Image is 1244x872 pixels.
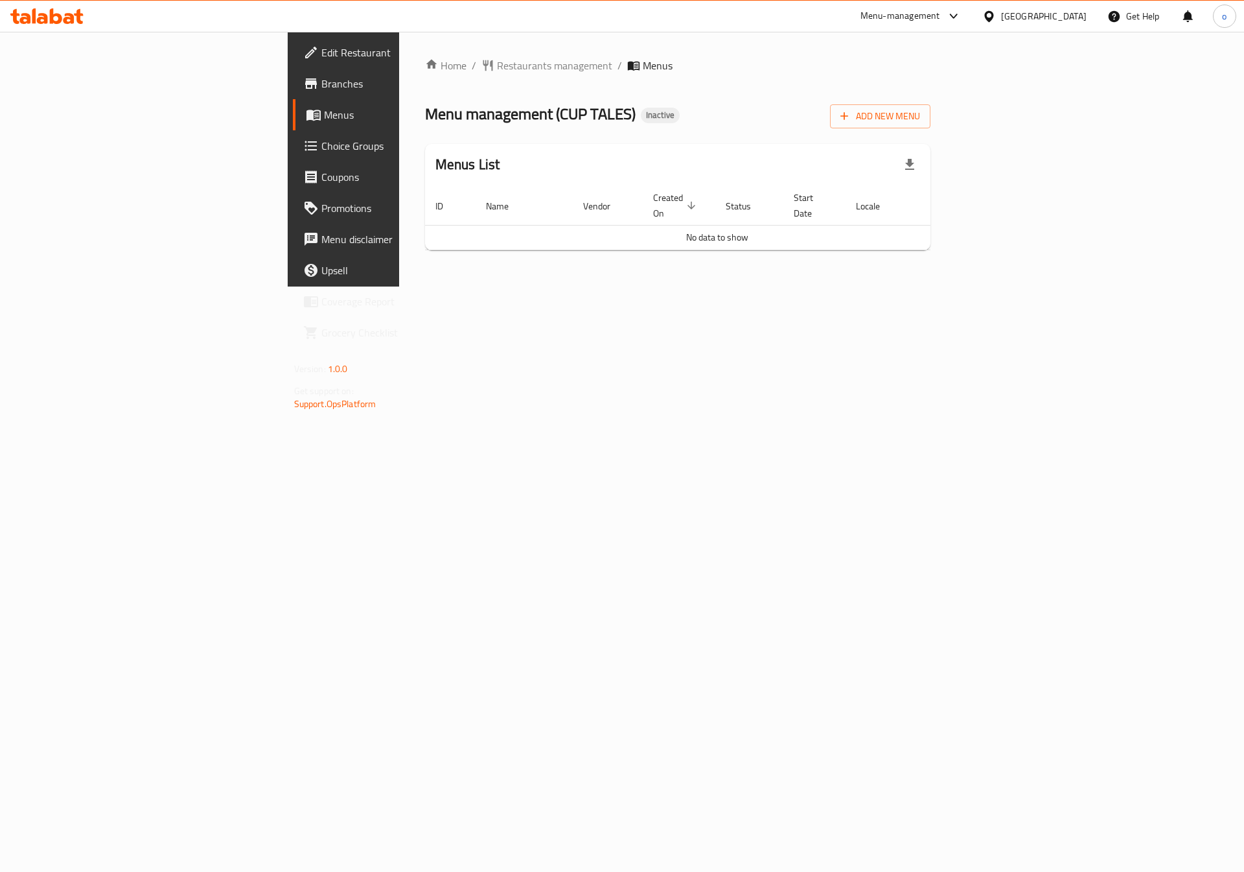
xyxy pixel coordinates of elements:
span: Upsell [321,263,485,278]
span: Menus [643,58,673,73]
div: Export file [894,149,925,180]
span: Created On [653,190,700,221]
a: Choice Groups [293,130,496,161]
a: Upsell [293,255,496,286]
a: Edit Restaurant [293,37,496,68]
span: Choice Groups [321,138,485,154]
table: enhanced table [425,186,1009,250]
span: Add New Menu [840,108,920,124]
div: Inactive [641,108,680,123]
span: o [1222,9,1227,23]
th: Actions [912,186,1009,226]
a: Grocery Checklist [293,317,496,348]
span: Inactive [641,110,680,121]
span: Edit Restaurant [321,45,485,60]
button: Add New Menu [830,104,930,128]
a: Support.OpsPlatform [294,395,376,412]
span: Vendor [583,198,627,214]
span: Menu management ( CUP TALES ) [425,99,636,128]
span: Menu disclaimer [321,231,485,247]
span: Coupons [321,169,485,185]
span: Start Date [794,190,830,221]
li: / [617,58,622,73]
a: Promotions [293,193,496,224]
span: Restaurants management [497,58,612,73]
a: Menu disclaimer [293,224,496,255]
a: Branches [293,68,496,99]
span: No data to show [686,229,748,246]
span: Locale [856,198,897,214]
span: Coverage Report [321,294,485,309]
a: Coverage Report [293,286,496,317]
span: 1.0.0 [328,360,348,377]
div: Menu-management [860,8,940,24]
span: Menus [324,107,485,123]
nav: breadcrumb [425,58,931,73]
h2: Menus List [435,155,500,174]
a: Restaurants management [481,58,612,73]
span: Get support on: [294,383,354,399]
span: Status [726,198,768,214]
div: [GEOGRAPHIC_DATA] [1001,9,1087,23]
a: Coupons [293,161,496,193]
span: Name [486,198,525,214]
span: Grocery Checklist [321,325,485,340]
span: Version: [294,360,326,377]
span: Promotions [321,200,485,216]
span: Branches [321,76,485,91]
span: ID [435,198,460,214]
a: Menus [293,99,496,130]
